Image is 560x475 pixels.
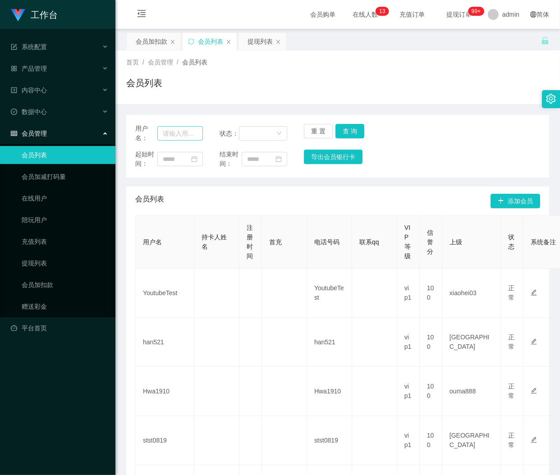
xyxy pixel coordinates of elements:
i: 图标: sync [188,38,194,45]
td: stst0819 [136,416,194,465]
span: 提现订单 [442,11,476,18]
button: 查 询 [335,124,364,138]
span: 在线人数 [348,11,382,18]
img: logo.9652507e.png [11,9,25,22]
i: 图标: setting [546,94,556,104]
span: 信誉分 [427,229,433,255]
i: 图标: calendar [275,156,282,162]
div: 提现列表 [248,33,273,50]
a: 在线用户 [22,189,108,207]
i: 图标: calendar [191,156,197,162]
i: 图标: edit [531,338,537,345]
span: 用户名： [135,124,157,143]
span: 状态： [220,129,239,138]
td: vip1 [397,367,420,416]
td: [GEOGRAPHIC_DATA] [442,416,501,465]
td: han521 [307,318,352,367]
span: 内容中心 [11,87,47,94]
span: 充值订单 [395,11,429,18]
sup: 1089 [468,7,484,16]
span: 结束时间： [220,150,242,169]
span: 上级 [450,238,462,246]
i: 图标: profile [11,87,17,93]
i: 图标: down [276,131,282,137]
td: Hwa1910 [136,367,194,416]
i: 图标: close [275,39,281,45]
td: xiaohei03 [442,269,501,318]
span: 会员列表 [135,194,164,208]
div: 会员加扣款 [136,33,167,50]
i: 图标: menu-fold [126,0,157,29]
a: 赠送彩金 [22,297,108,315]
td: han521 [136,318,194,367]
span: 正常 [508,383,514,399]
button: 导出会员银行卡 [304,150,363,164]
span: 正常 [508,432,514,448]
input: 请输入用户名 [157,126,203,141]
td: YoutubeTest [136,269,194,318]
i: 图标: form [11,44,17,50]
span: 系统配置 [11,43,47,50]
button: 图标: plus添加会员 [491,194,540,208]
sup: 13 [376,7,389,16]
i: 图标: unlock [541,37,549,45]
td: vip1 [397,269,420,318]
a: 工作台 [11,11,58,18]
span: 正常 [508,333,514,350]
span: / [142,59,144,66]
td: ouma888 [442,367,501,416]
i: 图标: global [530,11,537,18]
i: 图标: table [11,130,17,137]
span: 会员管理 [148,59,173,66]
td: YoutubeTest [307,269,352,318]
span: 起始时间： [135,150,157,169]
td: 100 [420,318,442,367]
i: 图标: edit [531,289,537,296]
a: 会员加减打码量 [22,168,108,186]
div: 会员列表 [198,33,223,50]
td: 100 [420,416,442,465]
td: 100 [420,367,442,416]
i: 图标: check-circle-o [11,109,17,115]
span: 首页 [126,59,139,66]
a: 图标: dashboard平台首页 [11,319,108,337]
span: / [177,59,179,66]
a: 充值列表 [22,233,108,251]
span: 状态 [508,233,514,250]
td: stst0819 [307,416,352,465]
i: 图标: appstore-o [11,65,17,72]
span: 联系qq [359,238,379,246]
a: 陪玩用户 [22,211,108,229]
p: 3 [382,7,386,16]
i: 图标: edit [531,437,537,443]
span: 注册时间 [247,224,253,260]
a: 会员列表 [22,146,108,164]
span: 数据中心 [11,108,47,115]
span: 用户名 [143,238,162,246]
p: 1 [379,7,382,16]
button: 重 置 [304,124,333,138]
span: 首充 [269,238,282,246]
td: vip1 [397,416,420,465]
h1: 工作台 [31,0,58,29]
span: 会员列表 [182,59,207,66]
span: VIP等级 [404,224,411,260]
td: Hwa1910 [307,367,352,416]
span: 系统备注 [531,238,556,246]
span: 正常 [508,284,514,301]
td: 100 [420,269,442,318]
span: 持卡人姓名 [202,233,227,250]
td: vip1 [397,318,420,367]
h1: 会员列表 [126,76,162,90]
span: 电话号码 [314,238,340,246]
td: [GEOGRAPHIC_DATA] [442,318,501,367]
i: 图标: close [170,39,175,45]
span: 产品管理 [11,65,47,72]
a: 会员加扣款 [22,276,108,294]
span: 会员管理 [11,130,47,137]
i: 图标: close [226,39,231,45]
a: 提现列表 [22,254,108,272]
